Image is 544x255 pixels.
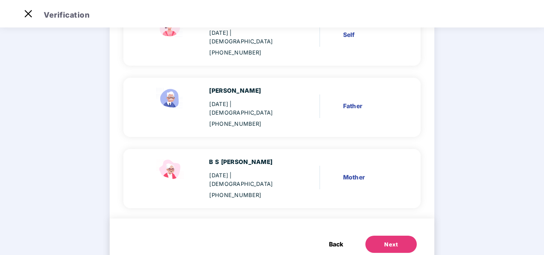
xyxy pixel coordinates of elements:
button: Back [320,236,352,253]
span: Back [329,240,343,249]
div: Self [343,30,396,39]
img: svg+xml;base64,PHN2ZyBpZD0iRmF0aGVyX2ljb24iIHhtbG5zPSJodHRwOi8vd3d3LnczLm9yZy8yMDAwL3N2ZyIgeG1sbn... [153,86,187,110]
div: [PHONE_NUMBER] [209,191,289,200]
div: [DATE] [209,171,289,188]
div: [PHONE_NUMBER] [209,120,289,128]
div: Mother [343,173,396,182]
div: Father [343,101,396,111]
div: [DATE] [209,100,289,117]
div: [DATE] [209,29,289,46]
div: [PHONE_NUMBER] [209,49,289,57]
div: B S [PERSON_NAME] [209,158,289,167]
div: [PERSON_NAME] [209,86,289,96]
img: svg+xml;base64,PHN2ZyB4bWxucz0iaHR0cDovL3d3dy53My5vcmcvMjAwMC9zdmciIHdpZHRoPSI1NCIgaGVpZ2h0PSIzOC... [153,158,187,182]
button: Next [365,236,417,253]
div: Next [384,240,398,249]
